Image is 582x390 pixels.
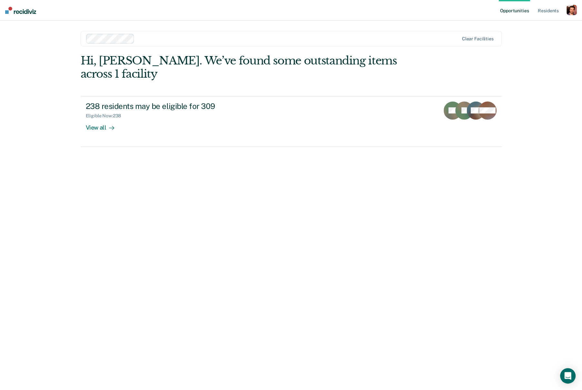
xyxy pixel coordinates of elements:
[5,7,36,14] img: Recidiviz
[86,102,312,111] div: 238 residents may be eligible for 309
[462,36,494,42] div: Clear facilities
[81,96,502,147] a: 238 residents may be eligible for 309Eligible Now:238View all
[81,54,417,81] div: Hi, [PERSON_NAME]. We’ve found some outstanding items across 1 facility
[86,119,122,131] div: View all
[86,113,126,119] div: Eligible Now : 238
[560,368,576,384] div: Open Intercom Messenger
